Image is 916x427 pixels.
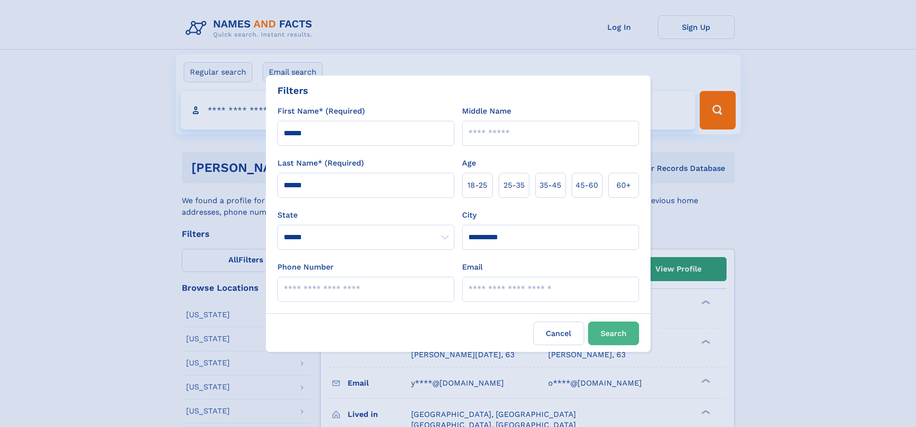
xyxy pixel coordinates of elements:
[467,180,487,191] span: 18‑25
[462,105,511,117] label: Middle Name
[277,209,454,221] label: State
[503,180,525,191] span: 25‑35
[462,261,483,273] label: Email
[576,180,598,191] span: 45‑60
[462,157,476,169] label: Age
[540,180,561,191] span: 35‑45
[462,209,477,221] label: City
[277,157,364,169] label: Last Name* (Required)
[533,322,584,345] label: Cancel
[277,261,334,273] label: Phone Number
[588,322,639,345] button: Search
[277,83,308,98] div: Filters
[277,105,365,117] label: First Name* (Required)
[616,180,631,191] span: 60+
